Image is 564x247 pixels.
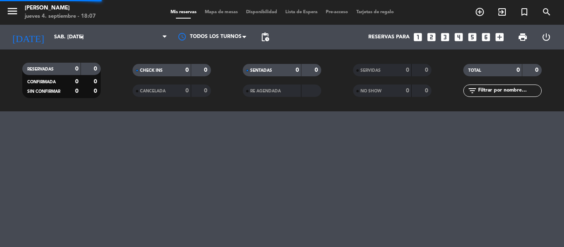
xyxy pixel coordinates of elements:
[94,79,99,85] strong: 0
[518,32,528,42] span: print
[27,80,56,84] span: CONFIRMADA
[6,5,19,20] button: menu
[185,88,189,94] strong: 0
[77,32,87,42] i: arrow_drop_down
[360,68,381,73] span: SERVIDAS
[75,79,78,85] strong: 0
[453,32,464,42] i: looks_4
[201,10,242,14] span: Mapa de mesas
[140,89,166,93] span: CANCELADA
[406,67,409,73] strong: 0
[426,32,437,42] i: looks_two
[94,88,99,94] strong: 0
[260,32,270,42] span: pending_actions
[467,32,478,42] i: looks_5
[425,88,430,94] strong: 0
[352,10,398,14] span: Tarjetas de regalo
[6,28,50,46] i: [DATE]
[534,25,558,49] div: LOG OUT
[25,12,96,21] div: jueves 4. septiembre - 18:07
[204,88,209,94] strong: 0
[467,86,477,96] i: filter_list
[250,89,281,93] span: RE AGENDADA
[242,10,281,14] span: Disponibilidad
[27,89,60,94] span: SIN CONFIRMAR
[75,66,78,72] strong: 0
[315,67,320,73] strong: 0
[322,10,352,14] span: Pre-acceso
[204,67,209,73] strong: 0
[497,7,507,17] i: exit_to_app
[425,67,430,73] strong: 0
[542,7,552,17] i: search
[250,68,272,73] span: SENTADAS
[360,89,382,93] span: NO SHOW
[6,5,19,17] i: menu
[494,32,505,42] i: add_box
[468,68,481,73] span: TOTAL
[140,68,163,73] span: CHECK INS
[185,67,189,73] strong: 0
[519,7,529,17] i: turned_in_not
[94,66,99,72] strong: 0
[440,32,450,42] i: looks_3
[406,88,409,94] strong: 0
[368,34,410,40] span: Reservas para
[27,67,54,71] span: RESERVADAS
[166,10,201,14] span: Mis reservas
[535,67,540,73] strong: 0
[481,32,491,42] i: looks_6
[517,67,520,73] strong: 0
[281,10,322,14] span: Lista de Espera
[296,67,299,73] strong: 0
[541,32,551,42] i: power_settings_new
[477,86,541,95] input: Filtrar por nombre...
[412,32,423,42] i: looks_one
[25,4,96,12] div: [PERSON_NAME]
[75,88,78,94] strong: 0
[475,7,485,17] i: add_circle_outline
